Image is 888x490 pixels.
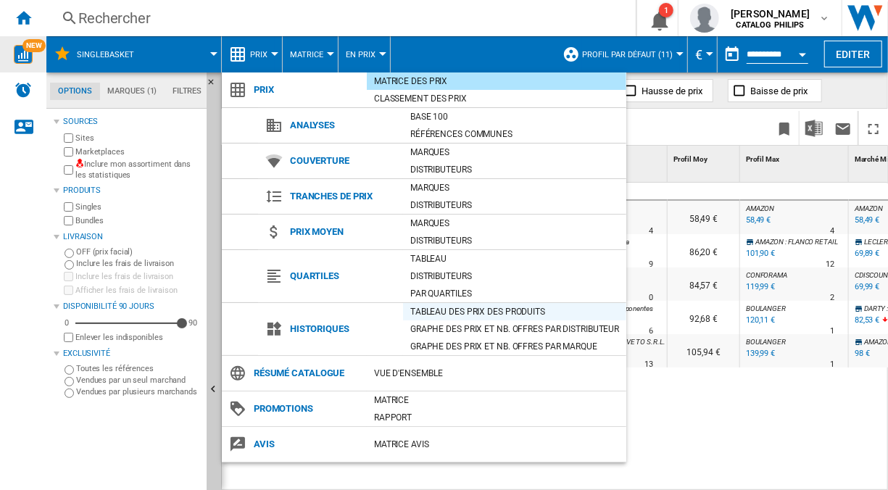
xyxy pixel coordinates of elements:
[403,322,626,336] div: Graphe des prix et nb. offres par distributeur
[403,252,626,266] div: Tableau
[367,437,626,452] div: Matrice AVIS
[246,363,367,383] span: Résumé catalogue
[246,80,367,100] span: Prix
[367,366,626,381] div: Vue d'ensemble
[403,286,626,301] div: Par quartiles
[367,410,626,425] div: Rapport
[403,162,626,177] div: Distributeurs
[403,233,626,248] div: Distributeurs
[283,186,403,207] span: Tranches de prix
[367,91,626,106] div: Classement des prix
[246,399,367,419] span: Promotions
[403,145,626,159] div: Marques
[403,109,626,124] div: Base 100
[367,393,626,407] div: Matrice
[367,74,626,88] div: Matrice des prix
[403,304,626,319] div: Tableau des prix des produits
[283,319,403,339] span: Historiques
[403,339,626,354] div: Graphe des prix et nb. offres par marque
[403,269,626,283] div: Distributeurs
[246,434,367,454] span: Avis
[283,222,403,242] span: Prix moyen
[283,151,403,171] span: Couverture
[283,115,403,136] span: Analyses
[403,216,626,231] div: Marques
[403,180,626,195] div: Marques
[283,266,403,286] span: Quartiles
[403,198,626,212] div: Distributeurs
[403,127,626,141] div: Références communes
